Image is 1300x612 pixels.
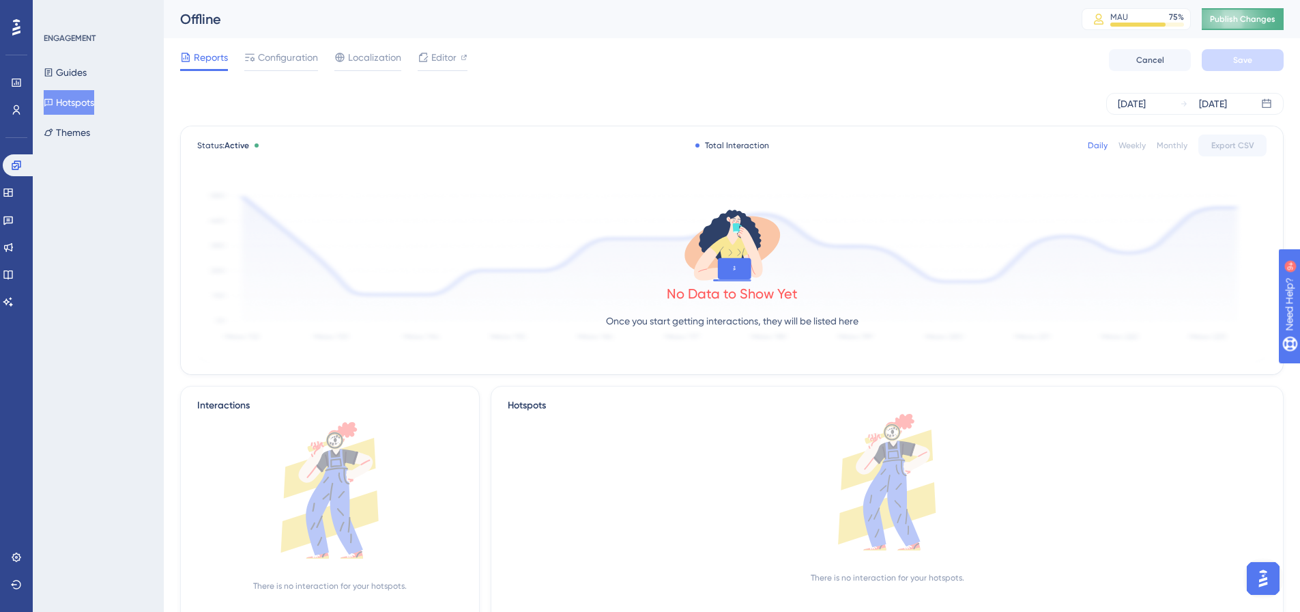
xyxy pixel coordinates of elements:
div: Interactions [197,398,250,414]
div: [DATE] [1199,96,1227,112]
span: Save [1233,55,1252,66]
div: 75 % [1169,12,1184,23]
span: Active [225,141,249,150]
div: MAU [1110,12,1128,23]
span: Cancel [1136,55,1164,66]
button: Export CSV [1198,135,1267,156]
span: Localization [348,49,401,66]
iframe: UserGuiding AI Assistant Launcher [1243,558,1284,599]
button: Publish Changes [1202,8,1284,30]
div: ENGAGEMENT [44,33,96,44]
div: [DATE] [1118,96,1146,112]
span: Publish Changes [1210,14,1275,25]
p: Once you start getting interactions, they will be listed here [606,313,858,329]
div: There is no interaction for your hotspots. [811,572,964,583]
div: Offline [180,10,1048,29]
div: There is no interaction for your hotspots. [253,581,407,592]
span: Editor [431,49,457,66]
span: Need Help? [32,3,85,20]
span: Configuration [258,49,318,66]
button: Cancel [1109,49,1191,71]
button: Themes [44,120,90,145]
span: Export CSV [1211,140,1254,151]
div: Monthly [1157,140,1187,151]
div: Hotspots [508,398,1267,414]
div: Total Interaction [695,140,769,151]
div: Daily [1088,140,1108,151]
button: Guides [44,60,87,85]
button: Hotspots [44,90,94,115]
span: Status: [197,140,249,151]
div: No Data to Show Yet [667,284,798,303]
button: Save [1202,49,1284,71]
span: Reports [194,49,228,66]
div: 9+ [93,7,101,18]
div: Weekly [1118,140,1146,151]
